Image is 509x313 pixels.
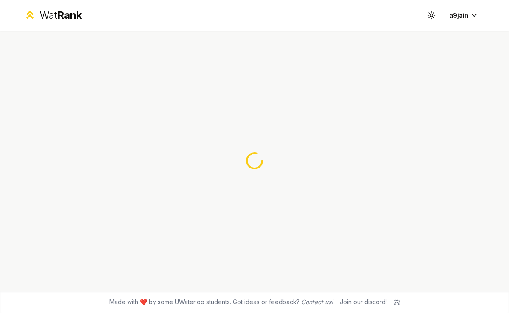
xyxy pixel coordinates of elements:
[109,298,333,306] span: Made with ❤️ by some UWaterloo students. Got ideas or feedback?
[340,298,387,306] div: Join our discord!
[301,298,333,305] a: Contact us!
[57,9,82,21] span: Rank
[39,8,82,22] div: Wat
[24,8,82,22] a: WatRank
[449,10,468,20] span: a9jain
[442,8,485,23] button: a9jain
